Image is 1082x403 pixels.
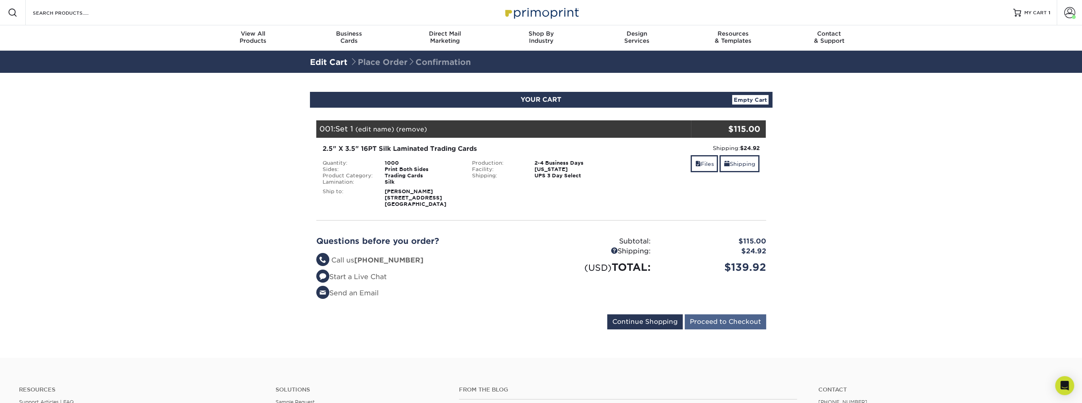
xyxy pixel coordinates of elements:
div: Production: [466,160,529,166]
strong: [PERSON_NAME] [STREET_ADDRESS] [GEOGRAPHIC_DATA] [385,188,446,207]
h4: From the Blog [459,386,797,393]
a: Shipping [719,155,759,172]
a: View AllProducts [205,25,301,51]
span: Shop By [493,30,589,37]
input: Continue Shopping [607,314,683,329]
strong: $24.92 [740,145,759,151]
div: Lamination: [317,179,379,185]
div: Sides: [317,166,379,173]
span: Place Order Confirmation [350,57,471,67]
span: Contact [781,30,877,37]
span: MY CART [1024,10,1047,16]
span: View All [205,30,301,37]
a: Start a Live Chat [316,273,387,281]
div: 001: [316,120,691,138]
div: & Support [781,30,877,44]
span: Business [301,30,397,37]
div: Services [589,30,685,44]
a: Shop ByIndustry [493,25,589,51]
small: (USD) [584,262,612,273]
div: & Templates [685,30,781,44]
div: 2.5" X 3.5" 16PT Silk Laminated Trading Cards [323,144,610,154]
div: 1000 [379,160,466,166]
span: Set 1 [335,124,353,133]
div: Shipping: [541,246,657,257]
a: Direct MailMarketing [397,25,493,51]
div: TOTAL: [541,260,657,275]
span: 1 [1048,10,1050,15]
div: Silk [379,179,466,185]
div: Products [205,30,301,44]
a: BusinessCards [301,25,397,51]
div: Industry [493,30,589,44]
div: Ship to: [317,188,379,207]
h2: Questions before you order? [316,236,535,246]
h4: Resources [19,386,264,393]
div: Subtotal: [541,236,657,247]
div: 2-4 Business Days [529,160,616,166]
div: $115.00 [657,236,772,247]
a: DesignServices [589,25,685,51]
div: Cards [301,30,397,44]
a: Resources& Templates [685,25,781,51]
span: files [695,161,701,167]
input: SEARCH PRODUCTS..... [32,8,109,17]
a: Edit Cart [310,57,347,67]
span: Design [589,30,685,37]
div: [US_STATE] [529,166,616,173]
div: $139.92 [657,260,772,275]
h4: Solutions [276,386,447,393]
a: Contact [818,386,1063,393]
div: Shipping: [622,144,760,152]
div: Trading Cards [379,173,466,179]
a: Empty Cart [732,95,769,105]
span: Direct Mail [397,30,493,37]
a: (edit name) [355,125,394,133]
div: Quantity: [317,160,379,166]
a: Send an Email [316,289,379,297]
span: YOUR CART [521,96,561,103]
div: Open Intercom Messenger [1055,376,1074,395]
div: $24.92 [657,246,772,257]
img: Primoprint [502,4,581,21]
div: Facility: [466,166,529,173]
span: Resources [685,30,781,37]
div: UPS 3 Day Select [529,173,616,179]
div: Shipping: [466,173,529,179]
input: Proceed to Checkout [685,314,766,329]
div: Marketing [397,30,493,44]
div: $115.00 [691,123,760,135]
a: (remove) [396,125,427,133]
div: Print Both Sides [379,166,466,173]
strong: [PHONE_NUMBER] [354,256,423,264]
div: Product Category: [317,173,379,179]
a: Files [691,155,718,172]
a: Contact& Support [781,25,877,51]
li: Call us [316,255,535,266]
span: shipping [724,161,729,167]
